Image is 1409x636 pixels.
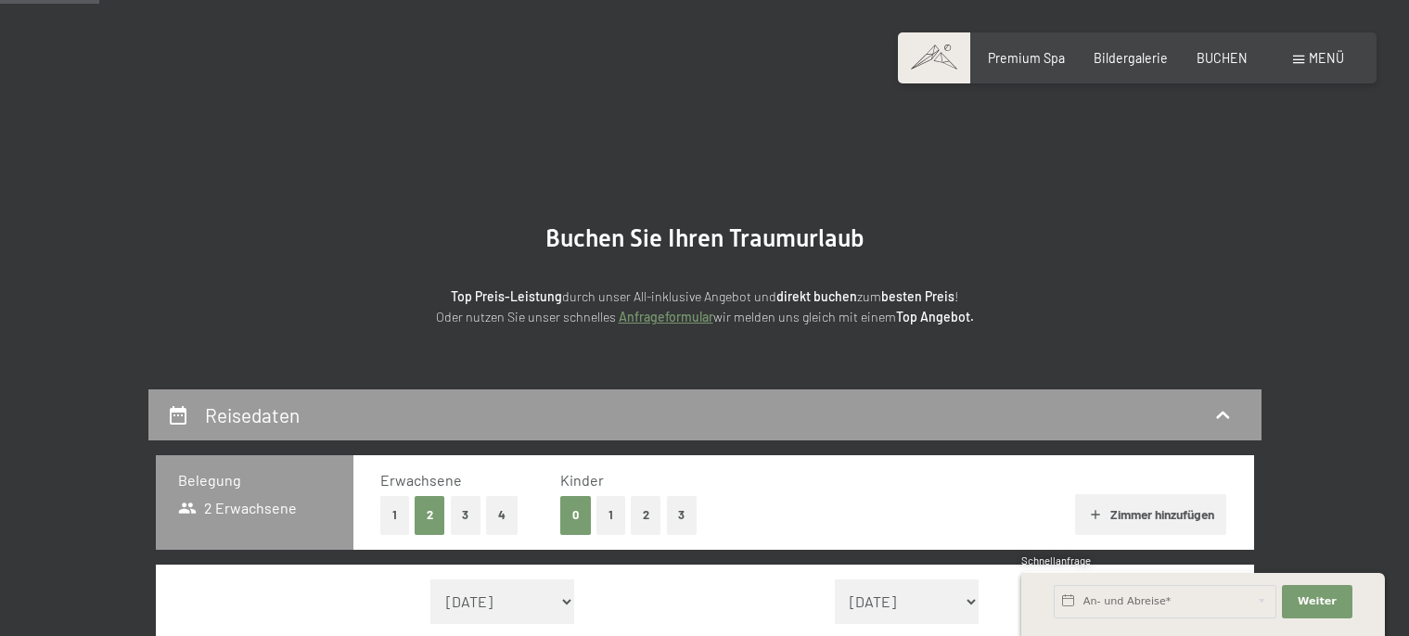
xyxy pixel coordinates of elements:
[380,471,462,489] span: Erwachsene
[178,498,298,518] span: 2 Erwachsene
[451,496,481,534] button: 3
[486,496,518,534] button: 4
[619,309,713,324] a: Anfrageformular
[631,496,661,534] button: 2
[1282,585,1352,618] button: Weiter
[776,288,857,304] strong: direkt buchen
[205,403,300,426] h2: Reisedaten
[1075,494,1226,535] button: Zimmer hinzufügen
[988,50,1065,66] a: Premium Spa
[1021,554,1091,566] span: Schnellanfrage
[1094,50,1168,66] a: Bildergalerie
[178,470,331,490] h3: Belegung
[380,496,409,534] button: 1
[667,496,698,534] button: 3
[451,288,562,304] strong: Top Preis-Leistung
[896,309,974,324] strong: Top Angebot.
[545,224,865,252] span: Buchen Sie Ihren Traumurlaub
[881,288,954,304] strong: besten Preis
[415,496,445,534] button: 2
[560,471,604,489] span: Kinder
[1298,594,1337,609] span: Weiter
[297,286,1113,328] p: durch unser All-inklusive Angebot und zum ! Oder nutzen Sie unser schnelles wir melden uns gleich...
[1309,50,1344,66] span: Menü
[560,496,591,534] button: 0
[596,496,625,534] button: 1
[1197,50,1248,66] a: BUCHEN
